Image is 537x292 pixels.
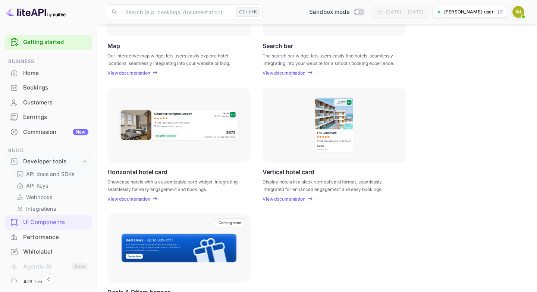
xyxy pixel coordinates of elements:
[4,125,92,139] a: CommissionNew
[512,6,524,18] img: Sean User
[263,70,308,76] a: View documentation
[23,38,88,47] a: Getting started
[121,4,233,19] input: Search (e.g. bookings, documentation)
[263,168,314,175] p: Vertical hotel card
[16,193,86,201] a: Webhooks
[4,230,92,244] a: Performance
[13,192,89,202] div: Webhooks
[23,84,88,92] div: Bookings
[107,196,153,202] a: View documentation
[107,70,150,76] p: View documentation
[236,7,260,17] div: Ctrl+K
[42,273,55,286] button: Collapse navigation
[26,205,56,213] p: Integrations
[107,70,153,76] a: View documentation
[13,203,89,214] div: Integrations
[4,81,92,95] div: Bookings
[16,182,86,189] a: API Keys
[23,218,88,227] div: UI Components
[4,110,92,124] a: Earnings
[4,95,92,109] a: Customers
[4,275,92,289] a: API Logs
[6,6,66,18] img: LiteAPI logo
[263,196,308,202] a: View documentation
[4,275,92,289] div: API Logs
[26,193,52,201] p: Webhooks
[4,81,92,94] a: Bookings
[4,230,92,245] div: Performance
[444,9,496,15] p: [PERSON_NAME]-user-76d4v.nuitee...
[4,66,92,80] a: Home
[263,70,305,76] p: View documentation
[4,147,92,155] span: Build
[4,35,92,50] div: Getting started
[13,169,89,179] div: API docs and SDKs
[4,66,92,81] div: Home
[306,8,367,16] div: Switch to Production mode
[4,215,92,230] div: UI Components
[119,109,239,141] img: Horizontal hotel card Frame
[4,245,92,258] a: Whitelabel
[107,168,167,175] p: Horizontal hotel card
[107,196,150,202] p: View documentation
[23,248,88,256] div: Whitelabel
[4,95,92,110] div: Customers
[107,42,120,49] p: Map
[107,52,241,66] p: Our interactive map widget lets users easily explore hotel locations, seamlessly integrating into...
[386,9,423,15] div: [DATE] — [DATE]
[263,52,396,66] p: The search bar widget lets users easily find hotels, seamlessly integrating into your website for...
[23,113,88,122] div: Earnings
[314,97,355,153] img: Vertical hotel card Frame
[263,42,293,49] p: Search bar
[23,233,88,242] div: Performance
[73,129,88,135] div: New
[4,215,92,229] a: UI Components
[16,205,86,213] a: Integrations
[26,170,75,178] p: API docs and SDKs
[23,278,88,286] div: API Logs
[107,178,241,192] p: Showcase hotels with a customizable card widget, integrating seamlessly for easy engagement and b...
[23,157,81,166] div: Developer tools
[23,128,88,136] div: Commission
[4,155,92,168] div: Developer tools
[4,57,92,66] span: Business
[13,180,89,191] div: API Keys
[4,245,92,259] div: Whitelabel
[23,69,88,78] div: Home
[219,220,241,225] p: Coming soon
[121,233,237,263] img: Banner Frame
[23,98,88,107] div: Customers
[309,8,350,16] span: Sandbox mode
[16,170,86,178] a: API docs and SDKs
[263,196,305,202] p: View documentation
[263,178,396,192] p: Display hotels in a sleek vertical card format, seamlessly integrated for enhanced engagement and...
[26,182,48,189] p: API Keys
